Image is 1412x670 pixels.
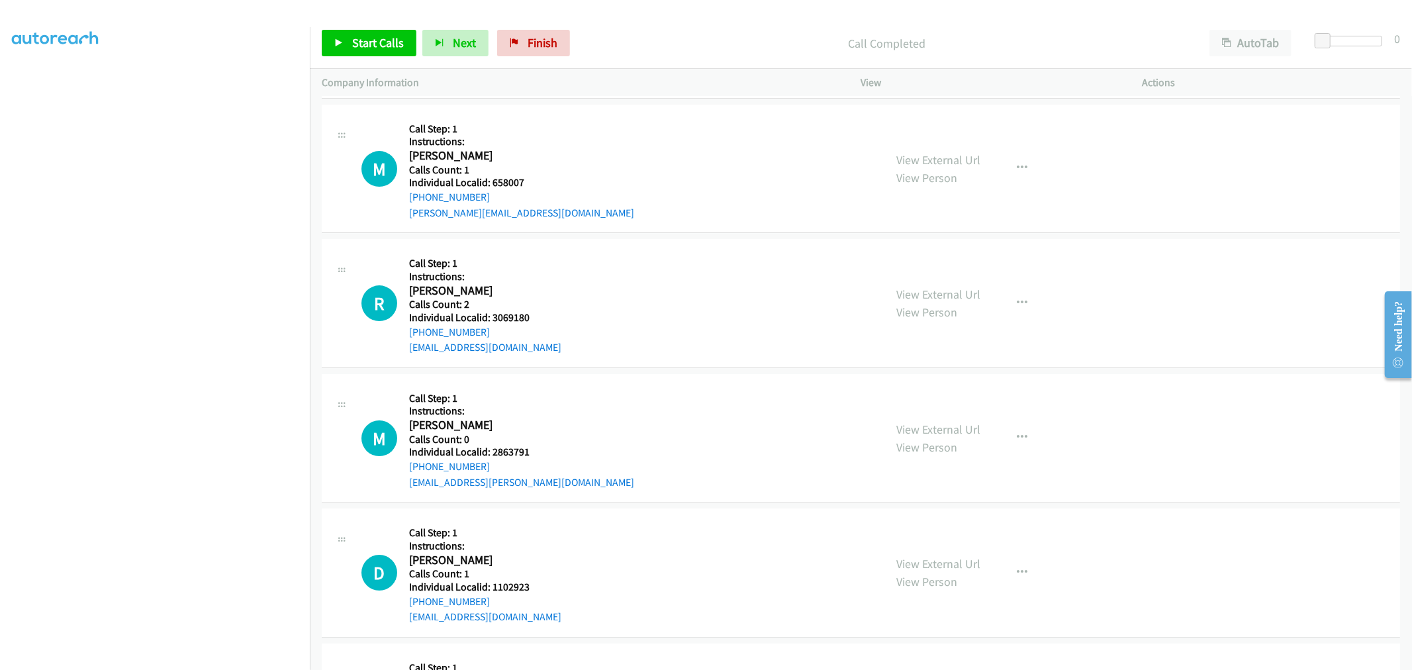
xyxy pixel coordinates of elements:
a: View External Url [897,422,981,437]
h5: Individual Localid: 1102923 [409,581,562,594]
h2: [PERSON_NAME] [409,553,562,568]
button: AutoTab [1209,30,1292,56]
h5: Calls Count: 1 [409,567,562,581]
a: View Person [897,170,958,185]
a: View External Url [897,556,981,571]
a: [EMAIL_ADDRESS][DOMAIN_NAME] [409,341,561,354]
p: Call Completed [588,34,1186,52]
a: View Person [897,305,958,320]
a: [PHONE_NUMBER] [409,191,490,203]
p: Actions [1143,75,1400,91]
button: Next [422,30,489,56]
h1: M [361,420,397,456]
a: View Person [897,440,958,455]
h2: [PERSON_NAME] [409,283,562,299]
h1: R [361,285,397,321]
h1: M [361,151,397,187]
h5: Call Step: 1 [409,526,562,540]
p: Company Information [322,75,837,91]
h5: Call Step: 1 [409,122,634,136]
h5: Calls Count: 1 [409,164,634,177]
a: [PERSON_NAME][EMAIL_ADDRESS][DOMAIN_NAME] [409,207,634,219]
a: [PHONE_NUMBER] [409,595,490,608]
a: View External Url [897,287,981,302]
p: View [861,75,1119,91]
a: [EMAIL_ADDRESS][PERSON_NAME][DOMAIN_NAME] [409,476,634,489]
span: Finish [528,35,557,50]
h5: Instructions: [409,270,562,283]
h5: Individual Localid: 3069180 [409,311,562,324]
h5: Instructions: [409,135,634,148]
a: [EMAIL_ADDRESS][DOMAIN_NAME] [409,610,561,623]
a: Finish [497,30,570,56]
div: The call is yet to be attempted [361,555,397,591]
div: 0 [1394,30,1400,48]
h5: Instructions: [409,540,562,553]
a: Start Calls [322,30,416,56]
a: [PHONE_NUMBER] [409,326,490,338]
h5: Call Step: 1 [409,257,562,270]
h5: Calls Count: 2 [409,298,562,311]
h5: Call Step: 1 [409,392,634,405]
h2: [PERSON_NAME] [409,148,562,164]
div: The call is yet to be attempted [361,151,397,187]
h5: Instructions: [409,405,634,418]
h2: [PERSON_NAME] [409,418,562,433]
iframe: Dialpad [12,39,310,668]
span: Next [453,35,476,50]
a: View Person [897,574,958,589]
iframe: Resource Center [1374,282,1412,387]
a: View External Url [897,152,981,167]
div: Delay between calls (in seconds) [1321,36,1382,46]
h5: Individual Localid: 2863791 [409,446,634,459]
h1: D [361,555,397,591]
span: Start Calls [352,35,404,50]
h5: Individual Localid: 658007 [409,176,634,189]
a: [PHONE_NUMBER] [409,460,490,473]
h5: Calls Count: 0 [409,433,634,446]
